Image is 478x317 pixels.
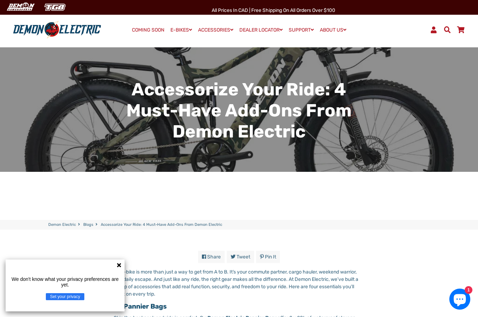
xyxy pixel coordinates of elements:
[265,254,276,260] span: Pin it
[196,25,236,35] a: ACCESSORIES
[48,222,76,228] a: Demon Electric
[212,7,335,13] span: All Prices in CAD | Free shipping on all orders over $100
[237,254,250,260] span: Tweet
[46,293,84,300] button: Set your privacy
[83,222,93,228] a: Blogs
[8,276,122,288] p: We don't know what your privacy preferences are yet.
[10,21,104,39] img: Demon Electric logo
[129,25,167,35] a: COMING SOON
[41,1,69,13] img: TGB Canada
[114,303,365,311] h3: 🧳 Pannier Bags
[286,25,316,35] a: SUPPORT
[317,25,349,35] a: ABOUT US
[3,1,37,13] img: Demon Electric
[447,289,472,311] inbox-online-store-chat: Shopify online store chat
[207,254,221,260] span: Share
[114,79,365,142] h2: Accessorize Your Ride: 4 Must-Have Add-Ons from Demon Electric
[114,268,365,298] p: An e-bike is more than just a way to get from A to B. It’s your commute partner, cargo hauler, we...
[168,25,195,35] a: E-BIKES
[237,25,285,35] a: DEALER LOCATOR
[101,222,222,228] span: Accessorize Your Ride: 4 Must-Have Add-Ons from Demon Electric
